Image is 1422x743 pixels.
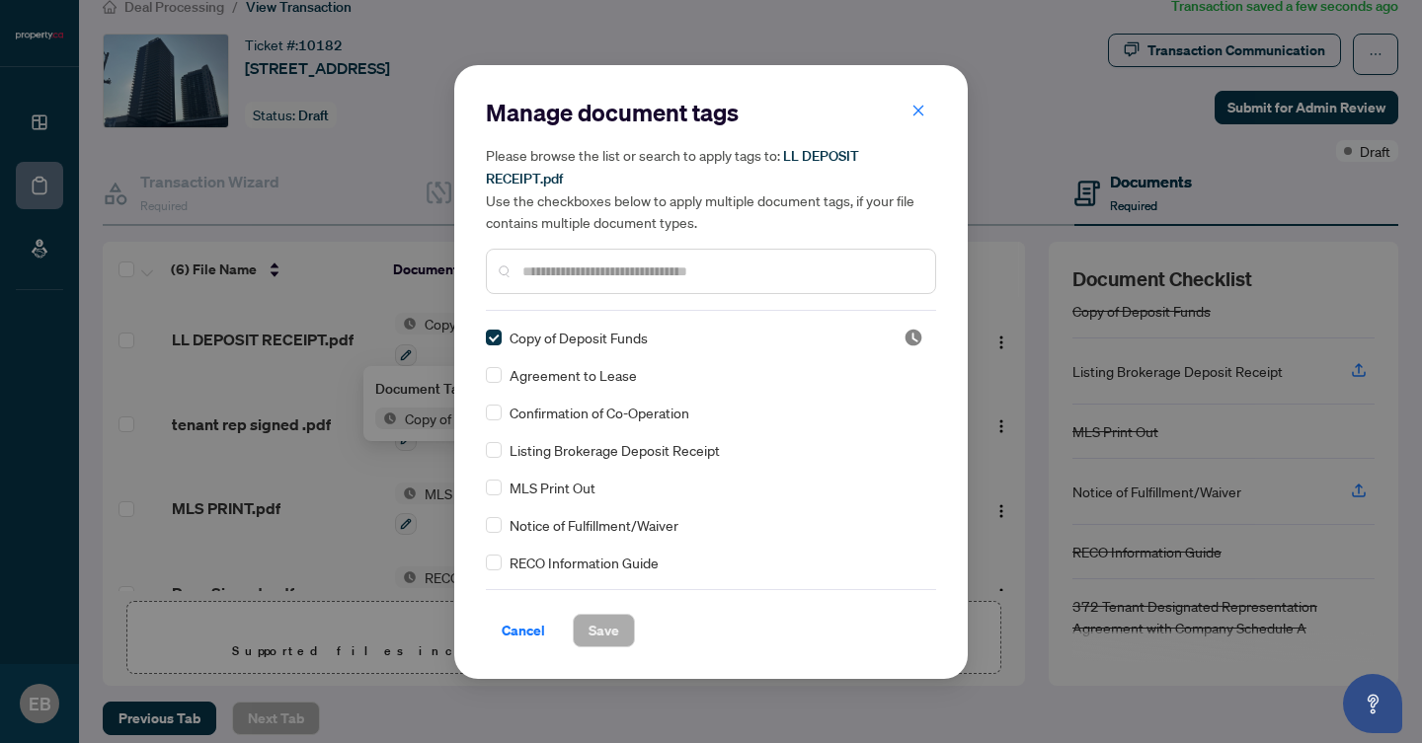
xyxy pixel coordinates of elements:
span: Confirmation of Co-Operation [510,402,689,423]
span: Agreement to Lease [510,364,637,386]
button: Cancel [486,614,561,647]
button: Open asap [1343,674,1402,733]
span: Pending Review [904,328,923,347]
span: LL DEPOSIT RECEIPT.pdf [486,147,859,187]
span: close [911,104,925,117]
img: status [904,328,923,347]
span: Notice of Fulfillment/Waiver [510,514,678,536]
span: Copy of Deposit Funds [510,327,648,348]
span: Listing Brokerage Deposit Receipt [510,439,720,461]
h2: Manage document tags [486,97,936,128]
h5: Please browse the list or search to apply tags to: Use the checkboxes below to apply multiple doc... [486,144,936,233]
span: MLS Print Out [510,477,595,498]
button: Save [573,614,635,647]
span: RECO Information Guide [510,552,659,573]
span: Cancel [502,615,545,646]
